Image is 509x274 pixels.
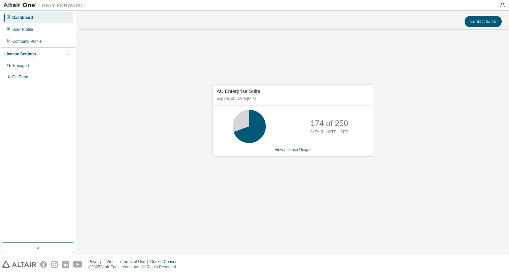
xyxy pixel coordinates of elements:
[73,261,83,268] img: youtube.svg
[12,15,33,20] div: Dashboard
[2,261,36,268] img: altair_logo.svg
[106,259,150,264] div: Website Terms of Use
[88,259,106,264] div: Privacy
[217,88,260,94] span: AU Enterprise Suite
[12,74,28,80] div: On Prem
[311,118,348,129] p: 174 of 250
[150,259,182,264] div: Cookie Consent
[40,261,47,268] img: facebook.svg
[62,261,69,268] img: linkedin.svg
[51,261,58,268] img: instagram.svg
[4,51,36,57] div: License Settings
[12,27,33,32] div: User Profile
[465,16,502,27] button: Contact Sales
[12,63,29,68] div: Managed
[217,96,367,102] p: Expires on [DATE] UTC
[88,264,183,270] p: © 2025 Altair Engineering, Inc. All Rights Reserved.
[12,39,42,44] div: Company Profile
[3,2,86,9] img: Altair One
[310,129,349,135] p: ALTAIR UNITS USED
[275,147,311,152] a: View License Usage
